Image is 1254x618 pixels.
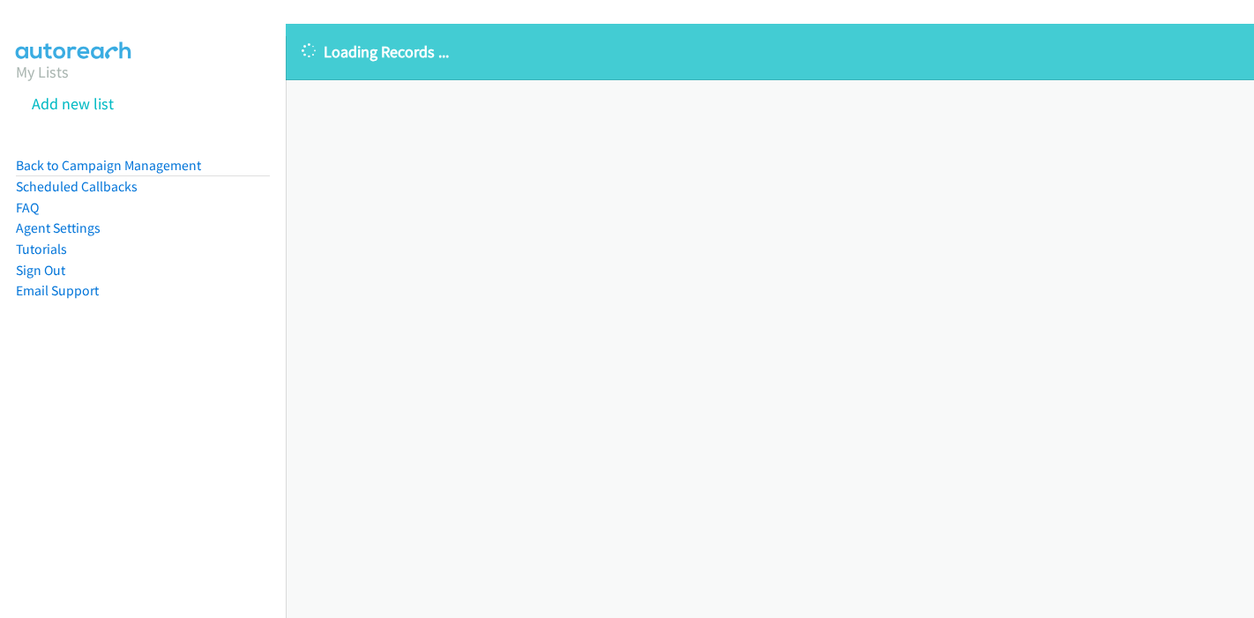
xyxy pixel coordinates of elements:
[16,241,67,257] a: Tutorials
[16,62,69,82] a: My Lists
[16,157,201,174] a: Back to Campaign Management
[16,199,39,216] a: FAQ
[16,262,65,279] a: Sign Out
[32,93,114,114] a: Add new list
[16,220,101,236] a: Agent Settings
[16,282,99,299] a: Email Support
[16,178,138,195] a: Scheduled Callbacks
[302,40,1238,63] p: Loading Records ...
